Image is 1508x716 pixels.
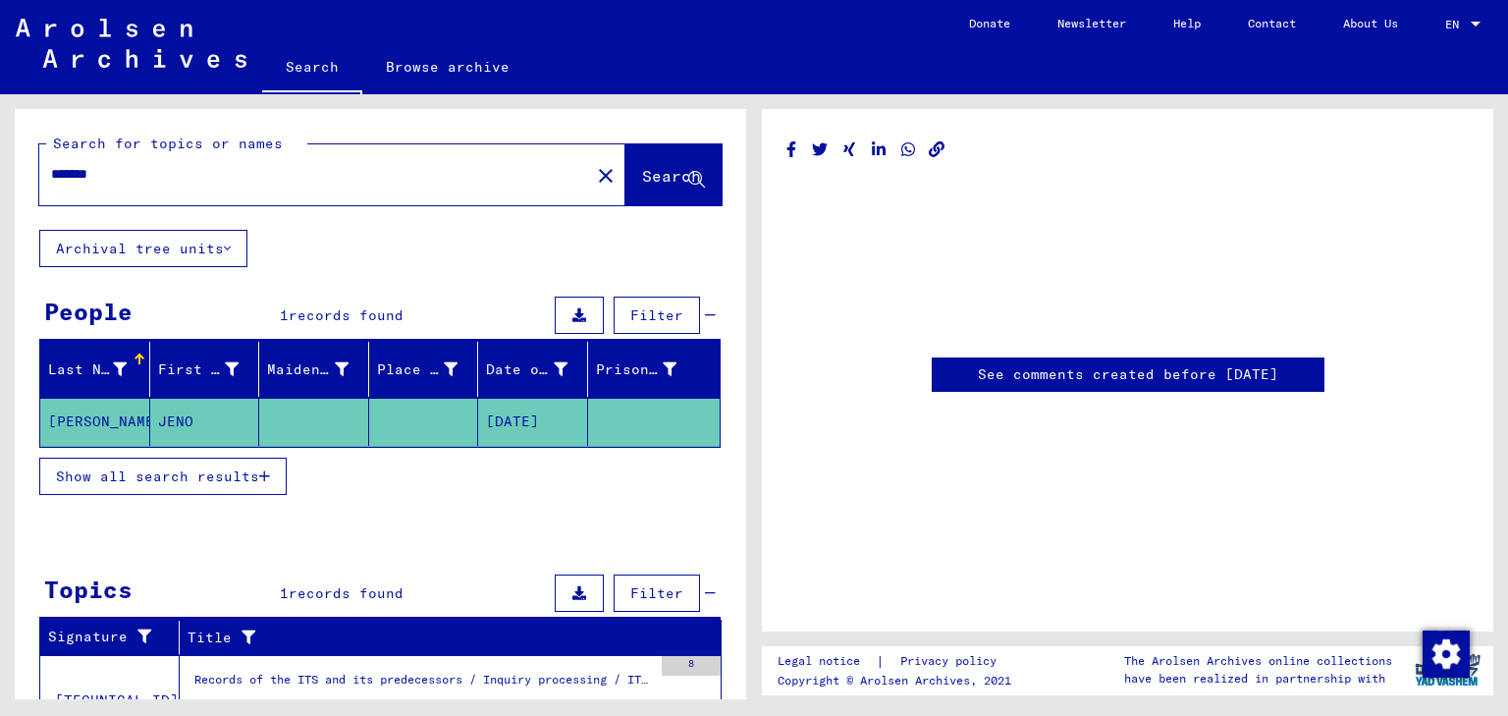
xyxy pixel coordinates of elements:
div: Title [188,628,682,648]
span: records found [289,584,404,602]
span: 1 [280,584,289,602]
div: Signature [48,627,164,647]
span: 1 [280,306,289,324]
span: Filter [630,584,683,602]
mat-cell: [PERSON_NAME] [40,398,150,446]
div: Date of Birth [486,359,567,380]
span: EN [1445,18,1467,31]
div: Title [188,622,702,653]
mat-cell: [DATE] [478,398,588,446]
div: 8 [662,656,721,676]
button: Filter [614,575,700,612]
div: Signature [48,622,184,653]
p: Copyright © Arolsen Archives, 2021 [778,672,1020,689]
mat-header-cell: Maiden Name [259,342,369,397]
button: Share on Facebook [781,138,802,162]
div: Date of Birth [486,354,592,385]
a: Search [262,43,362,94]
div: Topics [44,572,133,607]
span: Search [642,166,701,186]
mat-cell: JENO [150,398,260,446]
span: records found [289,306,404,324]
mat-header-cell: Prisoner # [588,342,721,397]
div: Place of Birth [377,354,483,385]
div: Last Name [48,354,151,385]
button: Share on Twitter [810,138,831,162]
button: Share on LinkedIn [869,138,889,162]
div: | [778,651,1020,672]
span: Filter [630,306,683,324]
a: Browse archive [362,43,533,90]
p: The Arolsen Archives online collections [1124,652,1392,670]
button: Show all search results [39,458,287,495]
mat-header-cell: Last Name [40,342,150,397]
div: Last Name [48,359,127,380]
div: Prisoner # [596,359,677,380]
a: See comments created before [DATE] [978,364,1278,385]
span: Show all search results [56,468,259,485]
div: First Name [158,359,240,380]
div: Place of Birth [377,359,458,380]
a: Privacy policy [885,651,1020,672]
button: Clear [586,155,625,194]
mat-header-cell: First Name [150,342,260,397]
img: Arolsen_neg.svg [16,19,246,68]
div: Prisoner # [596,354,702,385]
mat-icon: close [594,164,618,188]
a: Legal notice [778,651,876,672]
p: have been realized in partnership with [1124,670,1392,688]
button: Archival tree units [39,230,247,267]
mat-label: Search for topics or names [53,135,283,152]
mat-header-cell: Date of Birth [478,342,588,397]
button: Share on WhatsApp [898,138,919,162]
div: Change consent [1422,630,1469,677]
img: yv_logo.png [1411,645,1484,694]
div: First Name [158,354,264,385]
div: Records of the ITS and its predecessors / Inquiry processing / ITS case files as of 1947 / Reposi... [194,671,652,698]
div: Maiden Name [267,354,373,385]
button: Share on Xing [839,138,860,162]
img: Change consent [1423,631,1470,678]
button: Filter [614,297,700,334]
div: People [44,294,133,329]
div: Maiden Name [267,359,349,380]
button: Search [625,144,722,205]
mat-header-cell: Place of Birth [369,342,479,397]
button: Copy link [927,138,947,162]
